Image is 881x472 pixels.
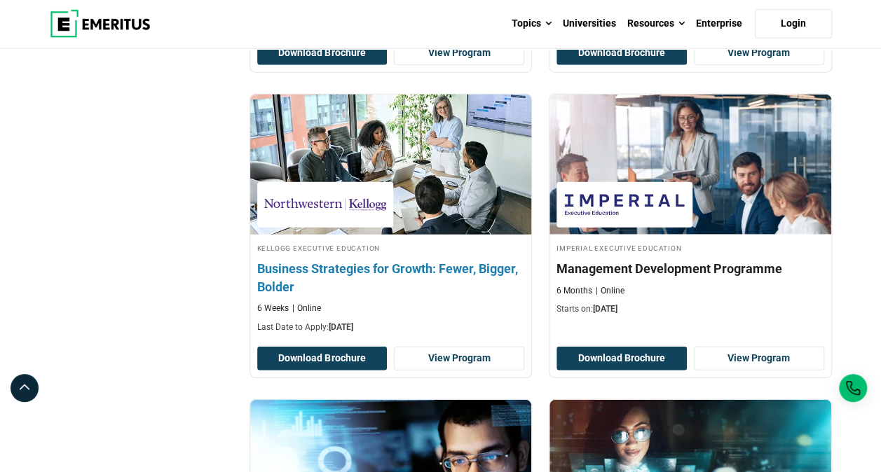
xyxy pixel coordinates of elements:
a: View Program [694,347,824,370]
img: Management Development Programme | Online Business Management Course [549,95,831,235]
button: Download Brochure [257,41,388,65]
p: 6 Weeks [257,303,289,314]
a: View Program [394,41,524,65]
p: Last Date to Apply: [257,321,525,333]
span: [DATE] [329,322,353,332]
img: Imperial Executive Education [564,189,685,221]
a: View Program [694,41,824,65]
h4: Kellogg Executive Education [257,242,525,254]
h4: Imperial Executive Education [556,242,824,254]
h4: Management Development Programme [556,260,824,277]
p: Online [292,303,321,314]
button: Download Brochure [556,347,687,370]
span: [DATE] [593,304,617,314]
h4: Business Strategies for Growth: Fewer, Bigger, Bolder [257,260,525,295]
p: Online [596,285,624,297]
img: Kellogg Executive Education [264,189,386,221]
a: View Program [394,347,524,370]
img: Business Strategies for Growth: Fewer, Bigger, Bolder | Online Leadership Course [235,88,545,242]
a: Leadership Course by Kellogg Executive Education - August 28, 2025 Kellogg Executive Education Ke... [250,95,532,340]
a: Login [755,9,832,39]
p: Starts on: [556,303,824,315]
a: Business Management Course by Imperial Executive Education - September 4, 2025 Imperial Executive... [549,95,831,323]
button: Download Brochure [257,347,388,370]
p: 6 Months [556,285,592,297]
button: Download Brochure [556,41,687,65]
